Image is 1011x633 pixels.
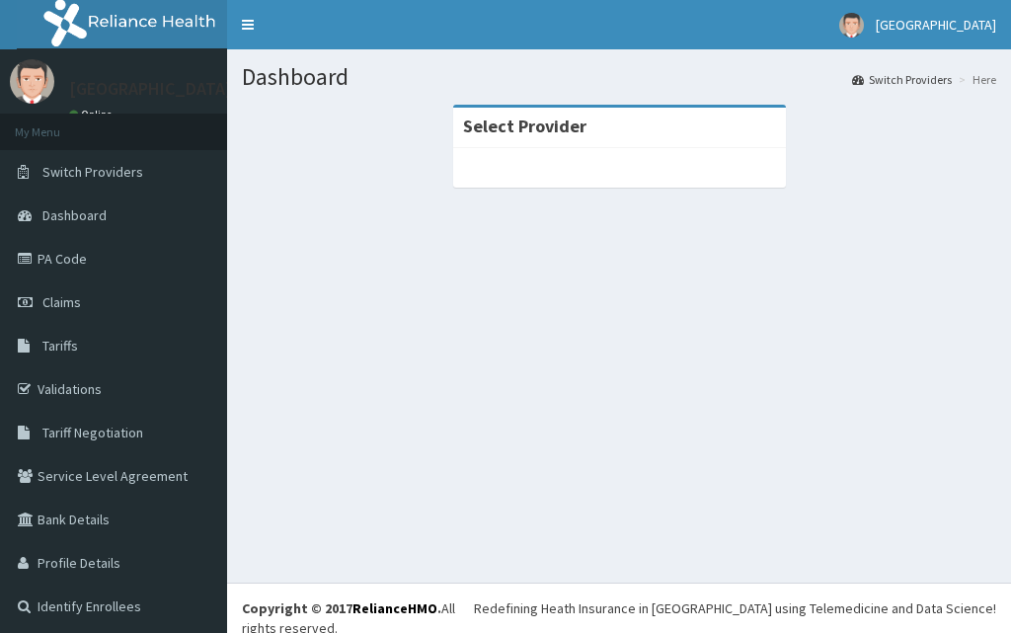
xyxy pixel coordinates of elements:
[10,59,54,104] img: User Image
[352,599,437,617] a: RelianceHMO
[839,13,864,38] img: User Image
[69,80,232,98] p: [GEOGRAPHIC_DATA]
[69,108,117,121] a: Online
[42,337,78,355] span: Tariffs
[242,64,996,90] h1: Dashboard
[242,599,441,617] strong: Copyright © 2017 .
[42,163,143,181] span: Switch Providers
[42,293,81,311] span: Claims
[42,206,107,224] span: Dashboard
[876,16,996,34] span: [GEOGRAPHIC_DATA]
[852,71,952,88] a: Switch Providers
[42,424,143,441] span: Tariff Negotiation
[954,71,996,88] li: Here
[463,115,586,137] strong: Select Provider
[474,598,996,618] div: Redefining Heath Insurance in [GEOGRAPHIC_DATA] using Telemedicine and Data Science!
